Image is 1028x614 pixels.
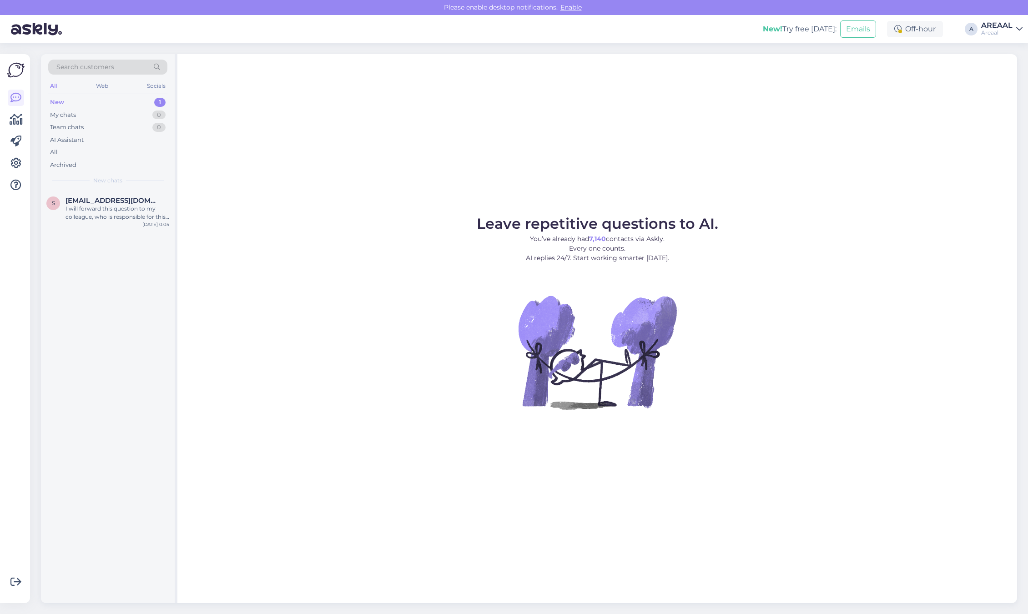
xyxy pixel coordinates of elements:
[50,98,64,107] div: New
[763,25,782,33] b: New!
[50,148,58,157] div: All
[66,205,169,221] div: I will forward this question to my colleague, who is responsible for this. The reply will be here...
[94,80,110,92] div: Web
[763,24,837,35] div: Try free [DATE]:
[515,270,679,434] img: No Chat active
[52,200,55,206] span: s
[50,111,76,120] div: My chats
[477,234,718,263] p: You’ve already had contacts via Askly. Every one counts. AI replies 24/7. Start working smarter [...
[48,80,59,92] div: All
[981,29,1013,36] div: Areaal
[7,61,25,79] img: Askly Logo
[887,21,943,37] div: Off-hour
[152,111,166,120] div: 0
[840,20,876,38] button: Emails
[981,22,1013,29] div: AREAAL
[558,3,585,11] span: Enable
[50,136,84,145] div: AI Assistant
[50,161,76,170] div: Archived
[66,196,160,205] span: shishkinaolga2013@gmail.com
[965,23,978,35] div: A
[142,221,169,228] div: [DATE] 0:05
[154,98,166,107] div: 1
[145,80,167,92] div: Socials
[589,235,606,243] b: 7,140
[477,215,718,232] span: Leave repetitive questions to AI.
[152,123,166,132] div: 0
[93,176,122,185] span: New chats
[56,62,114,72] span: Search customers
[981,22,1023,36] a: AREAALAreaal
[50,123,84,132] div: Team chats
